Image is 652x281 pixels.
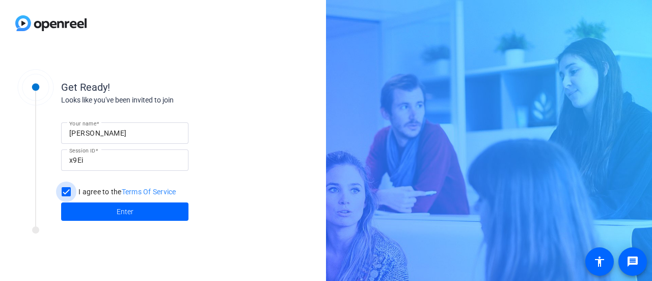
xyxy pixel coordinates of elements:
span: Enter [117,207,133,217]
div: Looks like you've been invited to join [61,95,265,106]
label: I agree to the [76,187,176,197]
mat-label: Session ID [69,147,95,154]
button: Enter [61,202,188,221]
mat-icon: accessibility [593,256,606,268]
mat-icon: message [627,256,639,268]
mat-label: Your name [69,120,96,126]
div: Get Ready! [61,80,265,95]
a: Terms Of Service [122,188,176,196]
